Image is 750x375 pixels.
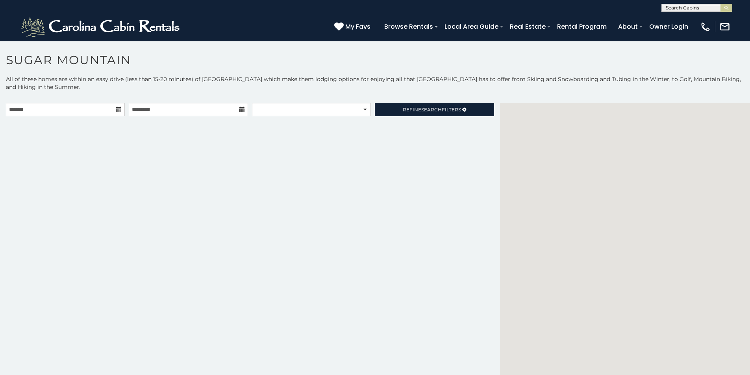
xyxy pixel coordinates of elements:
a: About [614,20,642,33]
img: mail-regular-white.png [719,21,730,32]
a: Owner Login [645,20,692,33]
a: Rental Program [553,20,611,33]
img: phone-regular-white.png [700,21,711,32]
span: My Favs [345,22,370,31]
a: RefineSearchFilters [375,103,494,116]
a: Browse Rentals [380,20,437,33]
a: Local Area Guide [441,20,502,33]
span: Refine Filters [403,107,461,113]
span: Search [421,107,442,113]
a: My Favs [334,22,372,32]
img: White-1-2.png [20,15,183,39]
a: Real Estate [506,20,550,33]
